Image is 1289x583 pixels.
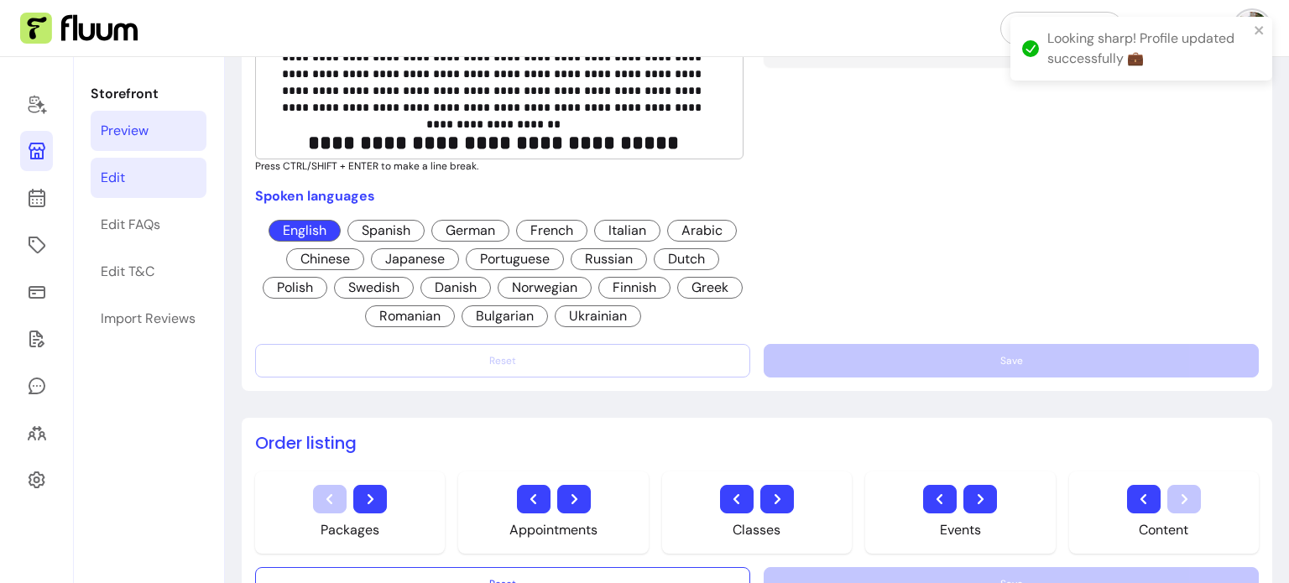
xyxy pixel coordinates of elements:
span: Ukrainian [555,305,641,327]
div: Packages [321,520,379,540]
a: Preview [91,111,206,151]
a: Settings [20,460,53,500]
span: Finnish [598,277,671,299]
span: French [516,220,587,242]
a: Clients [20,413,53,453]
a: My Messages [20,366,53,406]
span: Russian [571,248,647,270]
span: Spanish [347,220,425,242]
span: Polish [263,277,327,299]
div: Content [1139,520,1188,540]
div: Edit FAQs [101,215,160,235]
span: Dutch [654,248,719,270]
a: Offerings [20,225,53,265]
button: avatar[PERSON_NAME] [1137,12,1269,45]
span: Danish [420,277,491,299]
img: avatar [1235,12,1269,45]
span: German [431,220,509,242]
p: Spoken languages [255,186,750,206]
a: Sales [20,272,53,312]
span: Romanian [365,305,455,327]
div: Classes [733,520,780,540]
div: Looking sharp! Profile updated successfully 💼 [1047,29,1249,69]
a: Edit T&C [91,252,206,292]
h2: Order listing [255,431,1259,455]
p: Storefront [91,84,206,104]
span: Chinese [286,248,364,270]
a: Calendar [20,178,53,218]
a: Refer & Earn [1000,12,1124,45]
span: Bulgarian [462,305,548,327]
a: Edit FAQs [91,205,206,245]
a: Storefront [20,131,53,171]
span: Portuguese [466,248,564,270]
div: Edit [101,168,125,188]
span: Norwegian [498,277,592,299]
span: Arabic [667,220,737,242]
div: Appointments [509,520,598,540]
div: Events [940,520,981,540]
span: English [269,220,341,242]
a: Home [20,84,53,124]
span: Greek [677,277,743,299]
span: Japanese [371,248,459,270]
img: Fluum Logo [20,13,138,44]
div: Edit T&C [101,262,154,282]
div: Preview [101,121,149,141]
button: close [1254,23,1266,37]
div: Import Reviews [101,309,196,329]
p: Press CTRL/SHIFT + ENTER to make a line break. [255,159,750,173]
a: Edit [91,158,206,198]
span: Italian [594,220,660,242]
a: Import Reviews [91,299,206,339]
span: Swedish [334,277,414,299]
a: Forms [20,319,53,359]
